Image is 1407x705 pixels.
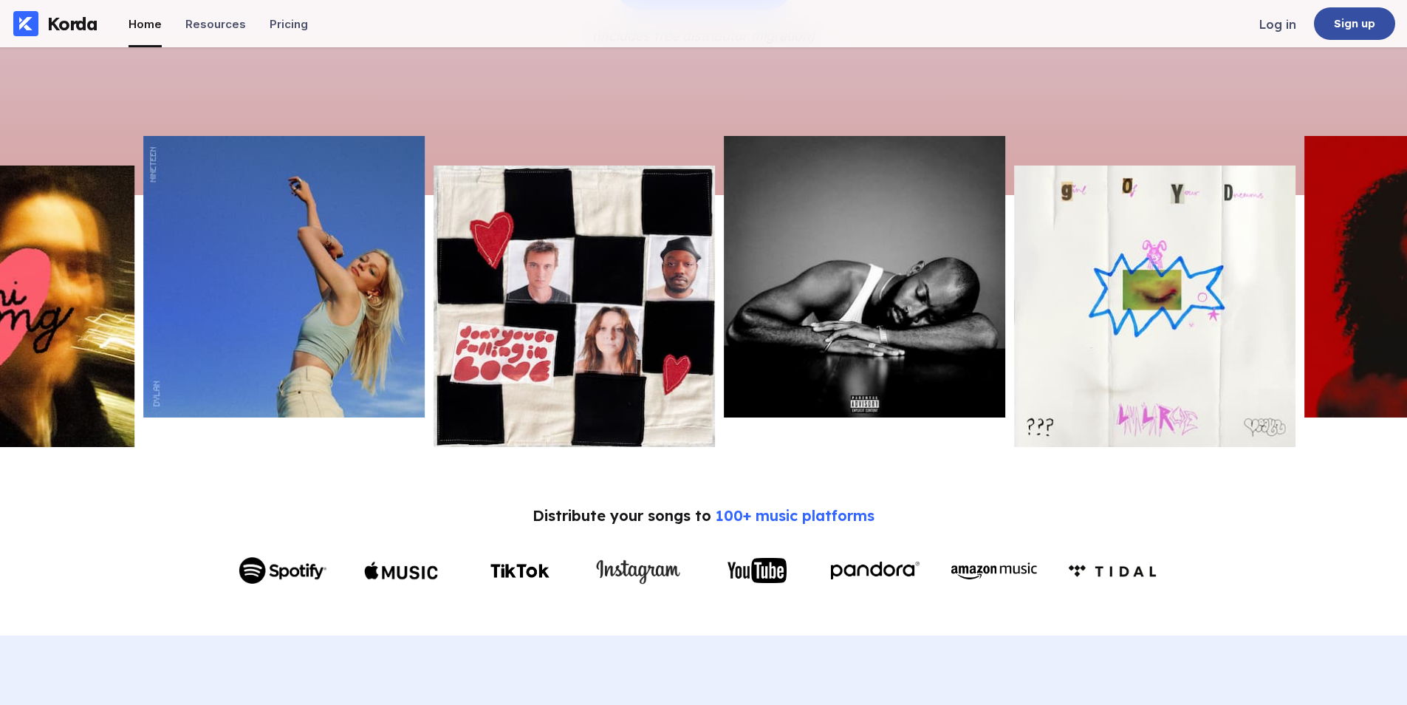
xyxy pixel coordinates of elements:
[270,17,308,31] div: Pricing
[724,136,1005,418] img: Picture of the author
[143,136,425,418] img: Picture of the author
[831,562,920,579] img: Pandora
[185,17,246,31] div: Resources
[1014,166,1295,447] img: Picture of the author
[1334,16,1376,31] div: Sign up
[728,558,787,582] img: YouTube
[129,17,162,31] div: Home
[716,506,874,525] span: 100+ music platforms
[533,506,874,525] div: Distribute your songs to
[1314,7,1395,40] a: Sign up
[239,557,327,584] img: Spotify
[434,166,715,447] img: Picture of the author
[1068,565,1157,577] img: Amazon
[490,564,550,578] img: TikTok
[47,13,97,35] div: Korda
[594,555,682,587] img: Instagram
[1259,17,1296,32] div: Log in
[364,550,438,591] img: Apple Music
[950,559,1038,583] img: Amazon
